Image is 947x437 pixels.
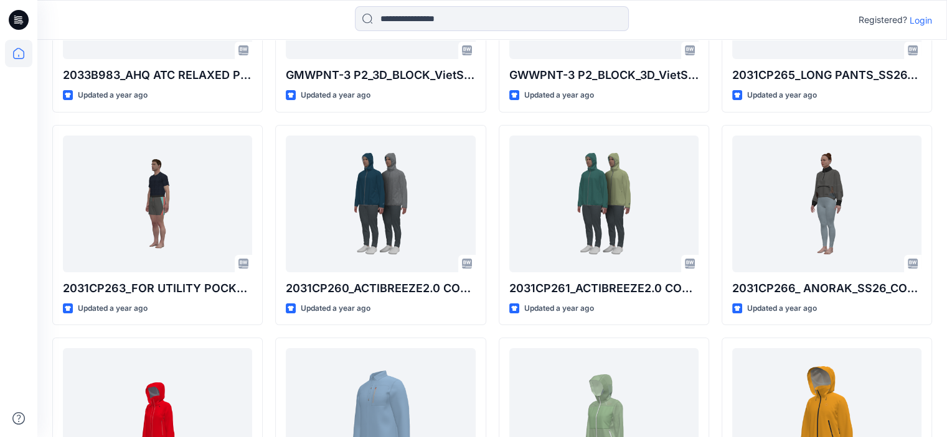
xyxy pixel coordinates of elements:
p: Updated a year ago [78,302,148,315]
p: 2031CP265_LONG PANTS_SS26_CONCEPT SAMPLE [732,67,921,84]
a: 2031CP260_ACTIBREEZE2.0 CONCEPT_PROTO [286,136,475,272]
a: 2031CP266_ ANORAK_SS26_CONCEPT PROTO [732,136,921,272]
p: Updated a year ago [78,89,148,102]
p: GMWPNT-3 P2_3D_BLOCK_VietSun [286,67,475,84]
p: Updated a year ago [747,302,817,315]
p: Updated a year ago [524,89,594,102]
p: Updated a year ago [524,302,594,315]
a: 2031CP261_ACTIBREEZE2.0 CONCEPT_PROTO [509,136,699,272]
p: 2031CP261_ACTIBREEZE2.0 CONCEPT_PROTO [509,280,699,297]
p: 2031CP260_ACTIBREEZE2.0 CONCEPT_PROTO [286,280,475,297]
p: 2033B983_AHQ ATC RELAXED PULLOVER JACKET UNISEX WESTERN _Jacket [63,67,252,84]
a: 2031CP263_FOR UTILITY POCKET DETAIL_SS26 _CONCEPT PROTO [63,136,252,272]
p: Updated a year ago [301,89,370,102]
p: GWWPNT-3 P2_BLOCK_3D_VietSun [509,67,699,84]
p: 2031CP263_FOR UTILITY POCKET DETAIL_SS26 _CONCEPT PROTO [63,280,252,297]
p: Updated a year ago [747,89,817,102]
p: Login [910,14,932,27]
p: 2031CP266_ ANORAK_SS26_CONCEPT PROTO [732,280,921,297]
p: Registered? [859,12,907,27]
p: Updated a year ago [301,302,370,315]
